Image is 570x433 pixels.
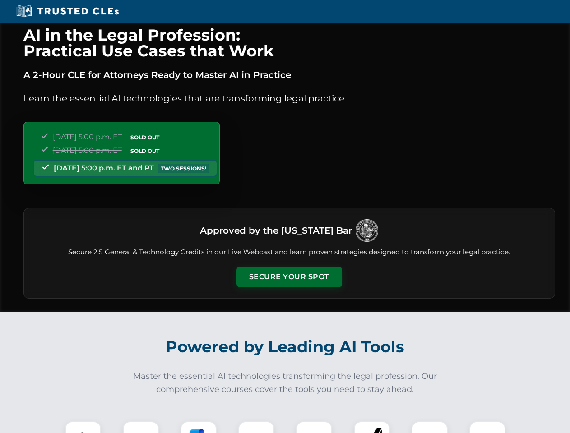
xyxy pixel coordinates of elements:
p: Master the essential AI technologies transforming the legal profession. Our comprehensive courses... [127,370,443,396]
h1: AI in the Legal Profession: Practical Use Cases that Work [23,27,555,59]
span: [DATE] 5:00 p.m. ET [53,146,122,155]
h3: Approved by the [US_STATE] Bar [200,222,352,239]
p: A 2-Hour CLE for Attorneys Ready to Master AI in Practice [23,68,555,82]
button: Secure Your Spot [236,267,342,287]
h2: Powered by Leading AI Tools [35,331,535,363]
img: Trusted CLEs [14,5,121,18]
span: SOLD OUT [127,133,162,142]
span: SOLD OUT [127,146,162,156]
img: Logo [356,219,378,242]
span: [DATE] 5:00 p.m. ET [53,133,122,141]
p: Secure 2.5 General & Technology Credits in our Live Webcast and learn proven strategies designed ... [35,247,544,258]
p: Learn the essential AI technologies that are transforming legal practice. [23,91,555,106]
